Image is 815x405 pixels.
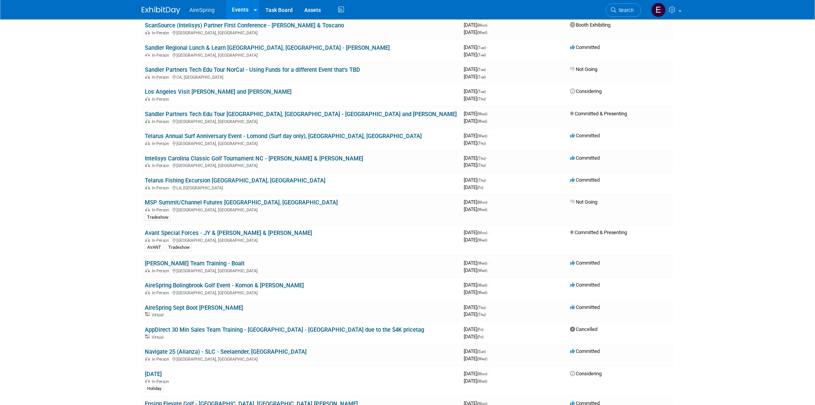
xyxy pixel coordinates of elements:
span: (Wed) [477,379,487,383]
span: In-Person [152,75,171,80]
span: (Wed) [477,238,487,242]
span: (Wed) [477,290,487,295]
span: - [487,66,488,72]
span: Search [616,7,634,13]
span: In-Person [152,238,171,243]
img: Virtual Event [145,312,150,316]
div: Holiday [145,385,164,392]
span: (Wed) [477,261,487,265]
div: [GEOGRAPHIC_DATA], [GEOGRAPHIC_DATA] [145,29,458,35]
span: (Sun) [477,349,486,354]
img: In-Person Event [145,163,150,167]
span: (Tue) [477,67,486,72]
a: Avant Special Forces - JY & [PERSON_NAME] & [PERSON_NAME] [145,229,312,236]
div: [GEOGRAPHIC_DATA], [GEOGRAPHIC_DATA] [145,162,458,168]
span: (Tue) [477,46,486,50]
a: Sandler Regional Lunch & Learn [GEOGRAPHIC_DATA], [GEOGRAPHIC_DATA] - [PERSON_NAME] [145,44,390,51]
span: - [487,348,488,354]
span: [DATE] [464,66,488,72]
span: (Fri) [477,327,483,332]
a: AireSpring Sept Boot [PERSON_NAME] [145,304,243,311]
span: - [488,111,490,116]
div: [GEOGRAPHIC_DATA], [GEOGRAPHIC_DATA] [145,289,458,295]
span: [DATE] [464,74,486,79]
span: [DATE] [464,52,486,57]
span: (Tue) [477,75,486,79]
span: (Fri) [477,335,483,339]
span: [DATE] [464,260,490,266]
img: In-Person Event [145,119,150,123]
span: (Thu) [477,97,486,101]
div: AVANT [145,244,163,251]
span: (Tue) [477,89,486,94]
a: Los Angeles Visit [PERSON_NAME] and [PERSON_NAME] [145,88,292,95]
span: [DATE] [464,237,487,243]
a: Telarus Fishing Excursion [GEOGRAPHIC_DATA], [GEOGRAPHIC_DATA] [145,177,325,184]
span: [DATE] [464,326,486,332]
span: (Thu) [477,312,486,317]
span: Cancelled [570,326,597,332]
span: [DATE] [464,118,487,124]
a: MSP Summit/Channel Futures [GEOGRAPHIC_DATA], [GEOGRAPHIC_DATA] [145,199,338,206]
span: Committed & Presenting [570,111,627,116]
span: [DATE] [464,229,490,235]
div: LA, [GEOGRAPHIC_DATA] [145,184,458,191]
span: Booth Exhibiting [570,22,610,28]
span: (Fri) [477,186,483,190]
span: [DATE] [464,111,490,116]
img: In-Person Event [145,53,150,57]
span: (Mon) [477,231,487,235]
span: [DATE] [464,348,488,354]
span: [DATE] [464,267,487,273]
span: (Mon) [477,23,487,27]
span: - [485,326,486,332]
span: Committed [570,304,600,310]
a: [DATE] [145,371,162,378]
span: [DATE] [464,155,488,161]
span: Virtual [152,312,166,317]
span: [DATE] [464,282,490,288]
span: (Thu) [477,178,486,182]
a: ScanSource (Intelisys) Partner First Conference - [PERSON_NAME] & Toscano [145,22,344,29]
span: Committed & Presenting [570,229,627,235]
span: - [488,371,490,376]
img: In-Person Event [145,208,150,211]
span: (Wed) [477,119,487,123]
div: [GEOGRAPHIC_DATA], [GEOGRAPHIC_DATA] [145,140,458,146]
span: - [487,304,488,310]
span: [DATE] [464,184,483,190]
span: - [488,282,490,288]
span: (Mon) [477,372,487,376]
span: In-Person [152,141,171,146]
span: Committed [570,177,600,183]
span: In-Person [152,290,171,295]
span: [DATE] [464,371,490,376]
span: (Thu) [477,163,486,167]
div: [GEOGRAPHIC_DATA], [GEOGRAPHIC_DATA] [145,237,458,243]
img: In-Person Event [145,238,150,242]
a: Search [606,3,641,17]
span: [DATE] [464,311,486,317]
div: Tradeshow [166,244,192,251]
span: (Mon) [477,200,487,204]
span: [DATE] [464,304,488,310]
span: (Thu) [477,156,486,160]
a: Sandler Partners Tech Edu Tour [GEOGRAPHIC_DATA], [GEOGRAPHIC_DATA] - [GEOGRAPHIC_DATA] and [PERS... [145,111,457,118]
div: [GEOGRAPHIC_DATA], [GEOGRAPHIC_DATA] [145,118,458,124]
span: In-Person [152,268,171,273]
span: [DATE] [464,177,488,183]
span: - [488,22,490,28]
a: AppDirect 30 Min Sales Team Training - [GEOGRAPHIC_DATA] - [GEOGRAPHIC_DATA] due to the $4K pricetag [145,326,424,333]
span: [DATE] [464,289,487,295]
span: In-Person [152,357,171,362]
img: In-Person Event [145,75,150,79]
span: [DATE] [464,378,487,384]
a: Telarus Annual Surf Anniversary Event - Lomond (Surf day only), [GEOGRAPHIC_DATA], [GEOGRAPHIC_DATA] [145,133,422,140]
span: - [488,229,490,235]
span: [DATE] [464,206,487,212]
span: In-Person [152,163,171,168]
span: Committed [570,133,600,138]
a: Sandler Partners Tech Edu Tour NorCal - Using Funds for a different Event that's TBD [145,66,360,73]
span: (Wed) [477,134,487,138]
span: - [487,155,488,161]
